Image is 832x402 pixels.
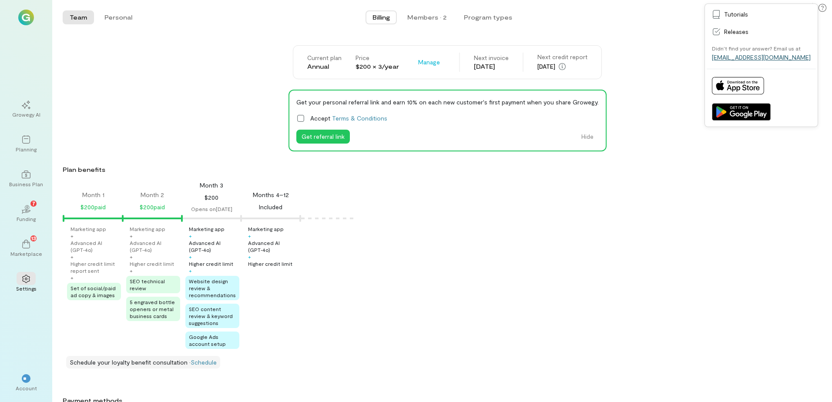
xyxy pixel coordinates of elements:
[31,234,36,242] span: 13
[200,181,223,190] div: Month 3
[372,13,390,22] span: Billing
[356,54,399,62] div: Price
[130,225,165,232] div: Marketing app
[81,202,106,212] div: $200 paid
[253,191,289,199] div: Months 4–12
[70,274,74,281] div: +
[712,103,771,121] img: Get it on Google Play
[10,163,42,194] a: Business Plan
[70,260,121,274] div: Higher credit limit report sent
[712,45,801,52] div: Didn’t find your answer? Email us at
[474,54,509,62] div: Next invoice
[70,225,106,232] div: Marketing app
[63,10,94,24] button: Team
[10,94,42,125] a: Growegy AI
[140,202,165,212] div: $200 paid
[189,232,192,239] div: +
[724,27,811,36] span: Releases
[205,192,218,203] div: $200
[366,10,397,24] button: Billing
[248,260,292,267] div: Higher credit limit
[189,334,226,347] span: Google Ads account setup
[17,215,36,222] div: Funding
[70,285,116,298] span: Set of social/paid ad copy & images
[82,191,104,199] div: Month 1
[10,198,42,229] a: Funding
[474,62,509,71] div: [DATE]
[97,10,139,24] button: Personal
[332,114,387,122] a: Terms & Conditions
[576,130,599,144] button: Hide
[10,233,42,264] a: Marketplace
[189,260,233,267] div: Higher credit limit
[191,358,217,366] a: Schedule
[407,13,446,22] div: Members · 2
[189,267,192,274] div: +
[356,62,399,71] div: $200 × 3/year
[130,299,175,319] span: 5 engraved bottle openers or metal business cards
[418,58,440,67] span: Manage
[724,10,811,19] span: Tutorials
[189,306,233,326] span: SEO content review & keyword suggestions
[400,10,453,24] button: Members · 2
[248,253,251,260] div: +
[537,53,587,61] div: Next credit report
[70,232,74,239] div: +
[248,225,284,232] div: Marketing app
[10,250,42,257] div: Marketplace
[10,128,42,160] a: Planning
[248,232,251,239] div: +
[189,278,236,298] span: Website design review & recommendations
[712,77,764,94] img: Download on App Store
[189,253,192,260] div: +
[712,54,811,61] a: [EMAIL_ADDRESS][DOMAIN_NAME]
[16,146,37,153] div: Planning
[130,232,133,239] div: +
[32,199,35,207] span: 7
[310,114,387,123] span: Accept
[130,267,133,274] div: +
[307,62,342,71] div: Annual
[537,61,587,72] div: [DATE]
[307,54,342,62] div: Current plan
[70,358,191,366] span: Schedule your loyalty benefit consultation ·
[70,253,74,260] div: +
[296,130,350,144] button: Get referral link
[141,191,164,199] div: Month 2
[130,278,165,291] span: SEO technical review
[63,165,829,174] div: Plan benefits
[189,239,239,253] div: Advanced AI (GPT‑4o)
[12,111,40,118] div: Growegy AI
[16,385,37,392] div: Account
[707,23,816,40] a: Releases
[130,239,180,253] div: Advanced AI (GPT‑4o)
[130,253,133,260] div: +
[457,10,519,24] button: Program types
[413,55,445,69] button: Manage
[189,225,225,232] div: Marketing app
[70,239,121,253] div: Advanced AI (GPT‑4o)
[296,97,599,107] div: Get your personal referral link and earn 10% on each new customer's first payment when you share ...
[16,285,37,292] div: Settings
[9,181,43,188] div: Business Plan
[10,268,42,299] a: Settings
[248,239,299,253] div: Advanced AI (GPT‑4o)
[259,202,282,212] div: Included
[707,6,816,23] a: Tutorials
[130,260,174,267] div: Higher credit limit
[191,205,232,212] div: Opens on [DATE]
